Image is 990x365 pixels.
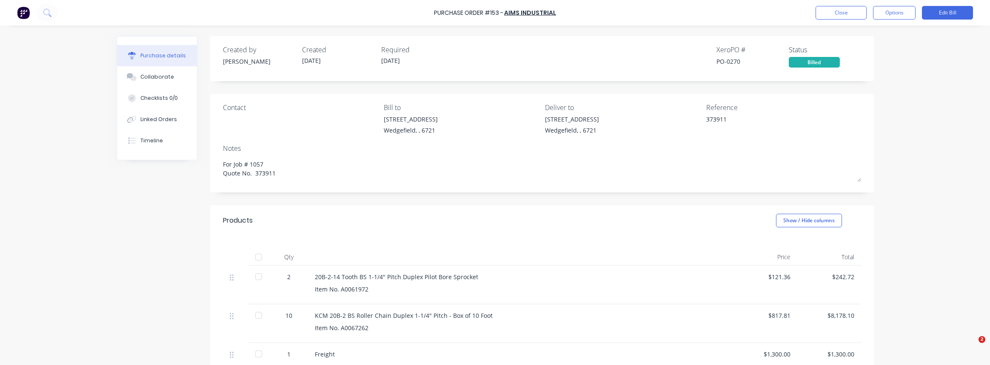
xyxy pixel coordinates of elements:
div: Wedgefield, , 6721 [545,126,599,135]
div: [PERSON_NAME] [223,57,295,66]
div: Bill to [384,102,539,113]
div: $1,300.00 [740,350,790,359]
div: Freight [315,350,727,359]
span: 2 [979,336,985,343]
div: Status [789,45,861,55]
button: Close [816,6,867,20]
div: Qty [270,249,308,266]
div: Required [381,45,454,55]
div: Reference [706,102,861,113]
div: 10 [277,311,301,320]
div: $1,300.00 [804,350,854,359]
div: Price [733,249,797,266]
div: Wedgefield, , 6721 [384,126,438,135]
div: $817.81 [740,311,790,320]
button: Checklists 0/0 [117,88,197,109]
div: $121.36 [740,272,790,281]
textarea: For Job # 1057 Quote No. 373911 [223,156,861,182]
div: 20B-2-14 Tooth BS 1-1/4" Pitch Duplex Pilot Bore Sprocket [315,272,727,281]
button: Edit Bill [922,6,973,20]
a: AIMS Industrial [504,8,556,17]
button: Show / Hide columns [776,214,842,227]
img: Factory [17,6,30,19]
div: $8,178.10 [804,311,854,320]
div: Products [223,215,253,226]
button: Collaborate [117,66,197,88]
div: Billed [789,57,840,68]
div: Purchase details [140,52,186,59]
iframe: Intercom live chat [961,336,981,357]
div: Contact [223,102,378,113]
div: Collaborate [140,73,174,81]
div: Total [797,249,861,266]
div: Timeline [140,137,163,144]
div: [STREET_ADDRESS] [384,115,438,124]
div: Deliver to [545,102,700,113]
div: [STREET_ADDRESS] [545,115,599,124]
div: PO-0270 [716,57,789,66]
div: Item No. A0067262 [315,323,727,332]
div: $242.72 [804,272,854,281]
button: Options [873,6,916,20]
textarea: 373911 [706,115,813,134]
div: Created [302,45,374,55]
div: Item No. A0061972 [315,285,727,294]
div: Notes [223,143,861,153]
div: Checklists 0/0 [140,94,178,102]
div: Purchase Order #153 - [434,8,503,17]
button: Timeline [117,130,197,151]
div: 2 [277,272,301,281]
div: 1 [277,350,301,359]
div: Xero PO # [716,45,789,55]
button: Linked Orders [117,109,197,130]
button: Purchase details [117,45,197,66]
div: Linked Orders [140,116,177,123]
div: Created by [223,45,295,55]
div: KCM 20B-2 BS Roller Chain Duplex 1-1/4" Pitch - Box of 10 Foot [315,311,727,320]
